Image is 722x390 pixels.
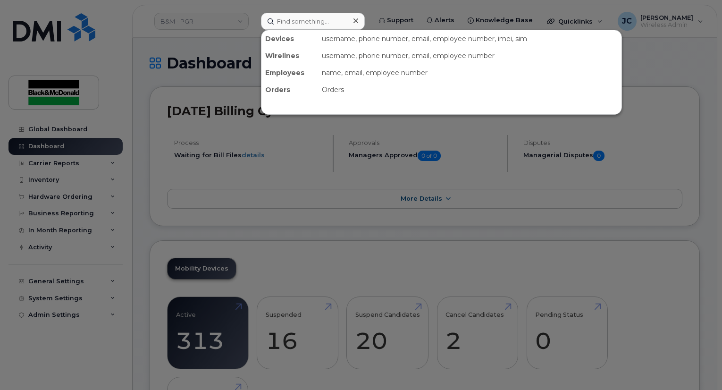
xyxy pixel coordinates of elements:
[261,81,318,98] div: Orders
[261,30,318,47] div: Devices
[261,64,318,81] div: Employees
[318,81,621,98] div: Orders
[318,47,621,64] div: username, phone number, email, employee number
[318,30,621,47] div: username, phone number, email, employee number, imei, sim
[261,47,318,64] div: Wirelines
[318,64,621,81] div: name, email, employee number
